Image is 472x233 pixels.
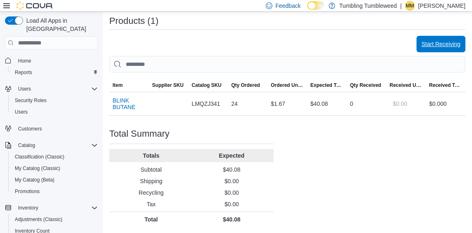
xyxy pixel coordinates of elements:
button: Home [2,54,101,66]
button: Item [109,79,149,92]
p: | [400,1,402,11]
div: $40.08 [307,96,347,112]
a: Classification (Classic) [12,152,68,162]
span: LMQZJ341 [192,99,220,109]
a: Users [12,107,31,117]
span: Feedback [276,2,301,10]
span: My Catalog (Beta) [12,175,98,185]
span: Item [113,82,123,89]
a: Customers [15,124,45,134]
p: Tax [113,200,190,208]
button: Qty Received [347,79,386,92]
button: Inventory [15,203,41,213]
h3: Products (1) [109,16,159,26]
button: Users [8,106,101,118]
span: Customers [15,123,98,134]
a: Reports [12,68,35,77]
span: $0.00 [393,100,407,108]
button: Expected Total [307,79,347,92]
span: Adjustments (Classic) [15,216,62,223]
a: Promotions [12,186,43,196]
span: Users [15,109,28,115]
button: Inventory [2,202,101,214]
span: Adjustments (Classic) [12,214,98,224]
p: Tumbling Tumbleweed [339,1,397,11]
button: BLINK BUTANE [113,97,145,110]
button: Qty Ordered [228,79,267,92]
span: Inventory [18,205,38,211]
span: Qty Ordered [231,82,260,89]
p: $0.00 [193,200,270,208]
span: Home [15,55,98,65]
span: Start Receiving [421,40,460,48]
button: $0.00 [389,96,410,112]
span: My Catalog (Beta) [15,177,55,183]
div: 0 [347,96,386,112]
button: My Catalog (Beta) [8,174,101,186]
input: Dark Mode [307,1,325,10]
span: Promotions [12,186,98,196]
span: Catalog [18,142,35,149]
p: Total [113,215,190,224]
span: Qty Received [350,82,381,89]
button: My Catalog (Classic) [8,163,101,174]
div: $1.67 [267,96,307,112]
button: Users [2,83,101,95]
span: Users [18,86,31,92]
span: Ordered Unit Cost [271,82,304,89]
button: Received Total [426,79,465,92]
button: Ordered Unit Cost [267,79,307,92]
button: Catalog SKU [189,79,228,92]
a: My Catalog (Classic) [12,163,64,173]
p: Shipping [113,177,190,185]
span: Promotions [15,188,40,195]
p: $0.00 [193,189,270,197]
a: Home [15,56,35,66]
span: Received Unit Cost [389,82,422,89]
p: Totals [113,151,190,160]
span: Security Roles [12,96,98,105]
button: Start Receiving [417,36,465,52]
div: Mike Martinez [405,1,415,11]
span: Reports [15,69,32,76]
a: Security Roles [12,96,50,105]
a: My Catalog (Beta) [12,175,58,185]
span: Inventory [15,203,98,213]
p: Recycling [113,189,190,197]
h3: Total Summary [109,129,170,139]
button: Adjustments (Classic) [8,214,101,225]
p: Subtotal [113,165,190,174]
span: My Catalog (Classic) [12,163,98,173]
a: Adjustments (Classic) [12,214,66,224]
button: Reports [8,67,101,78]
span: Users [15,84,98,94]
button: Received Unit Cost [386,79,426,92]
button: Catalog [15,140,38,150]
p: [PERSON_NAME] [418,1,465,11]
span: Classification (Classic) [15,154,64,160]
div: $0.00 0 [429,99,462,109]
button: Supplier SKU [149,79,188,92]
span: Reports [12,68,98,77]
p: Expected [193,151,270,160]
span: Received Total [429,82,462,89]
span: My Catalog (Classic) [15,165,60,172]
button: Promotions [8,186,101,197]
p: $0.00 [193,177,270,185]
span: Expected Total [311,82,343,89]
span: Users [12,107,98,117]
span: Supplier SKU [152,82,184,89]
button: Security Roles [8,95,101,106]
span: Security Roles [15,97,46,104]
img: Cova [16,2,53,10]
span: Load All Apps in [GEOGRAPHIC_DATA] [23,16,98,33]
button: Classification (Classic) [8,151,101,163]
button: Users [15,84,34,94]
span: MM [406,1,414,11]
button: Catalog [2,140,101,151]
span: Catalog [15,140,98,150]
div: 24 [228,96,267,112]
span: Home [18,58,31,64]
span: Customers [18,126,42,132]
